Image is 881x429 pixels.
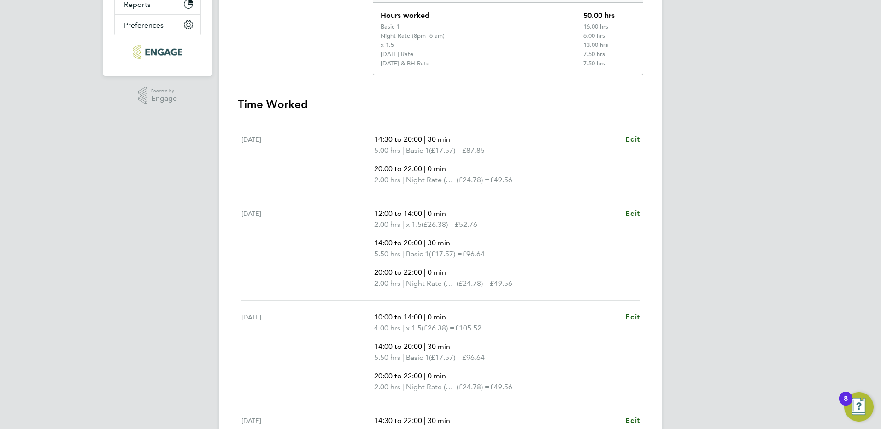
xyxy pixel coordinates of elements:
span: Night Rate (8pm- 6 am) [406,278,457,289]
div: 6.00 hrs [576,32,643,41]
span: 12:00 to 14:00 [374,209,422,218]
span: (£24.78) = [457,383,490,391]
span: x 1.5 [406,219,422,230]
a: Edit [625,134,640,145]
span: Basic 1 [406,352,429,363]
span: 5.50 hrs [374,249,400,258]
span: 2.00 hrs [374,175,400,184]
span: 0 min [428,268,446,277]
span: | [402,279,404,288]
span: 20:00 to 22:00 [374,371,422,380]
span: Edit [625,209,640,218]
div: 7.50 hrs [576,60,643,75]
span: 14:00 to 20:00 [374,238,422,247]
div: [DATE] [241,208,374,289]
span: Basic 1 [406,249,429,260]
div: 7.50 hrs [576,51,643,60]
span: 2.00 hrs [374,383,400,391]
span: 2.00 hrs [374,220,400,229]
button: Preferences [115,15,200,35]
span: | [424,164,426,173]
div: 13.00 hrs [576,41,643,51]
div: Basic 1 [381,23,399,30]
span: £49.56 [490,279,512,288]
span: 14:30 to 20:00 [374,135,422,144]
span: | [424,313,426,321]
span: Basic 1 [406,145,429,156]
span: | [402,220,404,229]
span: (£26.38) = [422,324,455,332]
span: (£17.57) = [429,353,462,362]
span: Night Rate (8pm- 6 am) [406,382,457,393]
a: Go to home page [114,45,201,59]
span: £52.76 [455,220,477,229]
span: | [424,342,426,351]
span: £105.52 [455,324,482,332]
div: 50.00 hrs [576,3,643,23]
span: Night Rate (8pm- 6 am) [406,174,457,186]
span: x 1.5 [406,323,422,334]
span: | [424,209,426,218]
span: | [424,238,426,247]
span: | [424,416,426,425]
a: Powered byEngage [138,87,177,104]
span: £49.56 [490,175,512,184]
span: 30 min [428,416,450,425]
span: 0 min [428,164,446,173]
span: (£17.57) = [429,249,462,258]
span: 30 min [428,238,450,247]
span: (£17.57) = [429,146,462,155]
button: Open Resource Center, 8 new notifications [844,392,874,422]
div: Hours worked [373,3,576,23]
span: Powered by [151,87,177,95]
span: | [402,146,404,155]
span: 10:00 to 14:00 [374,313,422,321]
span: | [402,324,404,332]
a: Edit [625,415,640,426]
a: Edit [625,208,640,219]
span: 14:00 to 20:00 [374,342,422,351]
span: £49.56 [490,383,512,391]
span: Edit [625,416,640,425]
span: | [424,371,426,380]
span: 2.00 hrs [374,279,400,288]
div: 16.00 hrs [576,23,643,32]
span: 0 min [428,371,446,380]
a: Edit [625,312,640,323]
div: [DATE] [241,134,374,186]
span: 20:00 to 22:00 [374,164,422,173]
span: | [402,175,404,184]
h3: Time Worked [238,97,643,112]
div: [DATE] [241,312,374,393]
div: [DATE] Rate [381,51,413,58]
span: (£24.78) = [457,175,490,184]
div: 8 [844,399,848,411]
span: | [402,353,404,362]
div: x 1.5 [381,41,394,49]
span: 5.50 hrs [374,353,400,362]
span: 30 min [428,342,450,351]
span: | [424,268,426,277]
span: £96.64 [462,353,485,362]
img: rec-solutions-logo-retina.png [133,45,182,59]
span: 0 min [428,313,446,321]
span: | [402,383,404,391]
span: | [424,135,426,144]
span: £96.64 [462,249,485,258]
div: [DATE] & BH Rate [381,60,429,67]
span: Engage [151,95,177,103]
span: (£26.38) = [422,220,455,229]
span: £87.85 [462,146,485,155]
div: Night Rate (8pm- 6 am) [381,32,445,40]
span: 14:30 to 22:00 [374,416,422,425]
span: (£24.78) = [457,279,490,288]
span: Edit [625,313,640,321]
span: Preferences [124,21,164,29]
span: 4.00 hrs [374,324,400,332]
span: Edit [625,135,640,144]
span: 5.00 hrs [374,146,400,155]
span: 0 min [428,209,446,218]
span: | [402,249,404,258]
span: 30 min [428,135,450,144]
span: 20:00 to 22:00 [374,268,422,277]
